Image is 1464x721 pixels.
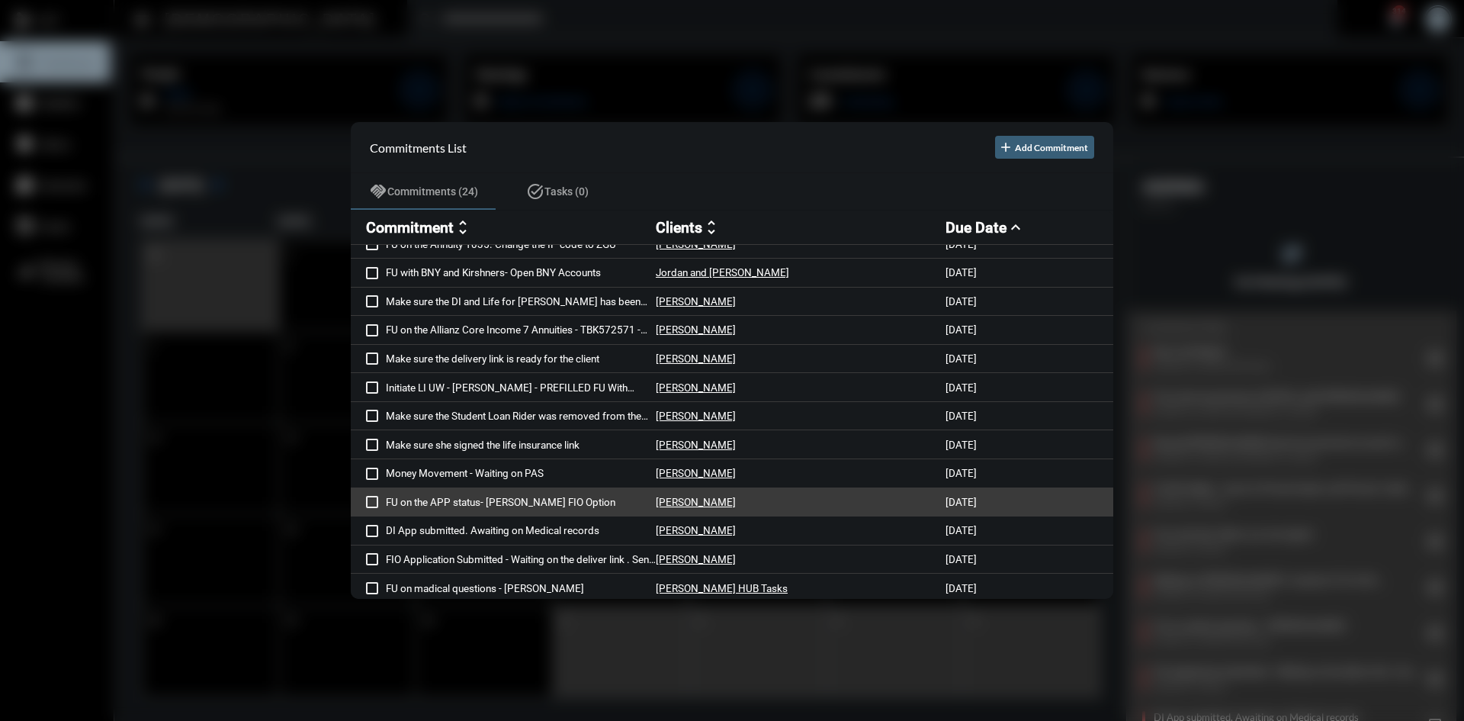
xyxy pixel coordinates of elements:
[386,381,656,394] p: Initiate LI UW - [PERSON_NAME] - PREFILLED FU With [PERSON_NAME] -
[945,323,977,336] p: [DATE]
[945,352,977,365] p: [DATE]
[656,295,736,307] p: [PERSON_NAME]
[370,140,467,155] h2: Commitments List
[656,524,736,536] p: [PERSON_NAME]
[945,266,977,278] p: [DATE]
[656,266,789,278] p: Jordan and [PERSON_NAME]
[386,524,656,536] p: DI App submitted. Awaiting on Medical records
[945,295,977,307] p: [DATE]
[945,219,1006,237] h2: Due Date
[998,140,1013,155] mat-icon: add
[945,410,977,422] p: [DATE]
[526,182,544,201] mat-icon: task_alt
[386,496,656,508] p: FU on the APP status- [PERSON_NAME] FIO Option
[386,352,656,365] p: Make sure the delivery link is ready for the client
[656,553,736,565] p: [PERSON_NAME]
[369,182,387,201] mat-icon: handshake
[945,381,977,394] p: [DATE]
[386,467,656,479] p: Money Movement - Waiting on PAS
[656,496,736,508] p: [PERSON_NAME]
[945,553,977,565] p: [DATE]
[945,496,977,508] p: [DATE]
[656,381,736,394] p: [PERSON_NAME]
[702,218,721,237] mat-icon: unfold_more
[656,439,736,451] p: [PERSON_NAME]
[386,410,656,422] p: Make sure the Student Loan Rider was removed from the policy - 3weeks [DATE] Call Guardian
[1006,218,1025,237] mat-icon: expand_less
[656,352,736,365] p: [PERSON_NAME]
[454,218,472,237] mat-icon: unfold_more
[656,410,736,422] p: [PERSON_NAME]
[387,185,478,198] span: Commitments (24)
[386,295,656,307] p: Make sure the DI and Life for [PERSON_NAME] has been updated.
[386,553,656,565] p: FIO Application Submitted - Waiting on the deliver link . Sent on 8/18
[945,524,977,536] p: [DATE]
[656,323,736,336] p: [PERSON_NAME]
[386,266,656,278] p: FU with BNY and Kirshners- Open BNY Accounts
[995,136,1094,159] button: Add Commitment
[656,467,736,479] p: [PERSON_NAME]
[656,219,702,237] h2: Clients
[386,439,656,451] p: Make sure she signed the life insurance link
[945,582,977,594] p: [DATE]
[945,467,977,479] p: [DATE]
[366,219,454,237] h2: Commitment
[656,582,788,594] p: [PERSON_NAME] HUB Tasks
[386,582,656,594] p: FU on madical questions - [PERSON_NAME]
[386,323,656,336] p: FU on the Allianz Core Income 7 Annuities - TBK572571 - Online Instructions
[544,185,589,198] span: Tasks (0)
[945,439,977,451] p: [DATE]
